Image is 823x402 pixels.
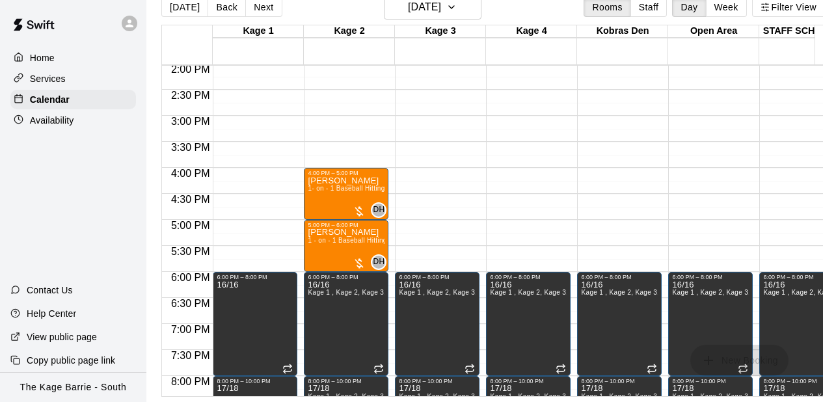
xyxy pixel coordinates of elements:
span: Dan Hodgins [376,254,386,270]
span: Dan Hodgins [376,202,386,218]
span: 7:30 PM [168,350,213,361]
div: Dan Hodgins [371,202,386,218]
span: 2:30 PM [168,90,213,101]
div: 8:00 PM – 10:00 PM [399,378,455,384]
p: Availability [30,114,74,127]
span: You don't have the permission to add bookings [690,354,789,365]
p: View public page [27,330,97,343]
span: Kage 1 , Kage 2, Kage 3, Kage 4, Kobras Den, Open Area, STAFF SCHEDULE, Kage 6, Gym, Gym 2 [308,289,621,296]
span: 5:00 PM [168,220,213,231]
p: Contact Us [27,284,73,297]
span: Recurring event [465,364,475,374]
div: Kage 2 [304,25,395,38]
div: 8:00 PM – 10:00 PM [581,378,638,384]
div: 8:00 PM – 10:00 PM [672,378,729,384]
div: 6:00 PM – 8:00 PM [581,274,634,280]
a: Services [10,69,136,88]
span: DH [373,204,385,217]
span: Kage 1 , Kage 2, Kage 3, Kage 4, Kobras Den, Open Area, STAFF SCHEDULE, Kage 6, Gym, Gym 2 [308,393,621,400]
span: Recurring event [373,364,384,374]
span: 4:30 PM [168,194,213,205]
span: Recurring event [647,364,657,374]
span: 6:30 PM [168,298,213,309]
div: 8:00 PM – 10:00 PM [763,378,820,384]
span: 2:00 PM [168,64,213,75]
div: Kage 1 [213,25,304,38]
span: Recurring event [282,364,293,374]
div: 6:00 PM – 8:00 PM [217,274,270,280]
span: 6:00 PM [168,272,213,283]
div: Kage 3 [395,25,486,38]
span: 8:00 PM [168,376,213,387]
span: Kage 1 , Kage 2, Kage 3, Kage 4, Kobras Den, Open Area, STAFF SCHEDULE, Kage 6, Gym, Gym 2 [490,289,803,296]
span: DH [373,256,385,269]
div: 4:00 PM – 5:00 PM: 1- on - 1 Baseball Hitting Clinic [304,168,388,220]
div: 6:00 PM – 8:00 PM [308,274,361,280]
div: 6:00 PM – 8:00 PM: 16/16 [486,272,571,376]
span: Kage 1 , Kage 2, Kage 3, Kage 4, Kobras Den, Open Area, STAFF SCHEDULE, Kage 6, Gym, Gym 2 [399,289,712,296]
div: 6:00 PM – 8:00 PM: 16/16 [395,272,479,376]
div: 6:00 PM – 8:00 PM [672,274,725,280]
p: Copy public page link [27,354,115,367]
span: Kage 1 , Kage 2, Kage 3, Kage 4, Kobras Den, Open Area, STAFF SCHEDULE, Kage 6, Gym, Gym 2 [490,393,803,400]
div: 6:00 PM – 8:00 PM [399,274,452,280]
p: The Kage Barrie - South [20,381,127,394]
div: 6:00 PM – 8:00 PM: 16/16 [577,272,662,376]
div: 5:00 PM – 6:00 PM [308,222,361,228]
span: 1 - on - 1 Baseball Hitting and Pitching Clinic [308,237,446,244]
div: 6:00 PM – 8:00 PM: 16/16 [304,272,388,376]
div: Kobras Den [577,25,668,38]
div: Kage 4 [486,25,577,38]
span: 7:00 PM [168,324,213,335]
div: 6:00 PM – 8:00 PM [490,274,543,280]
div: Dan Hodgins [371,254,386,270]
div: 6:00 PM – 8:00 PM: 16/16 [213,272,297,376]
div: 6:00 PM – 8:00 PM [763,274,816,280]
div: 4:00 PM – 5:00 PM [308,170,361,176]
span: 3:30 PM [168,142,213,153]
span: 4:00 PM [168,168,213,179]
div: 8:00 PM – 10:00 PM [308,378,364,384]
div: 8:00 PM – 10:00 PM [217,378,273,384]
div: 6:00 PM – 8:00 PM: 16/16 [668,272,753,376]
a: Home [10,48,136,68]
span: Kage 1 , Kage 2, Kage 3, Kage 4, Kobras Den, Open Area, STAFF SCHEDULE, Kage 6, Gym, Gym 2 [399,393,712,400]
a: Calendar [10,90,136,109]
div: Open Area [668,25,759,38]
div: 5:00 PM – 6:00 PM: William Kane [304,220,388,272]
p: Calendar [30,93,70,106]
p: Home [30,51,55,64]
p: Services [30,72,66,85]
span: 1- on - 1 Baseball Hitting Clinic [308,185,404,192]
span: Recurring event [556,364,566,374]
p: Help Center [27,307,76,320]
a: Availability [10,111,136,130]
span: 3:00 PM [168,116,213,127]
div: 8:00 PM – 10:00 PM [490,378,546,384]
span: 5:30 PM [168,246,213,257]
